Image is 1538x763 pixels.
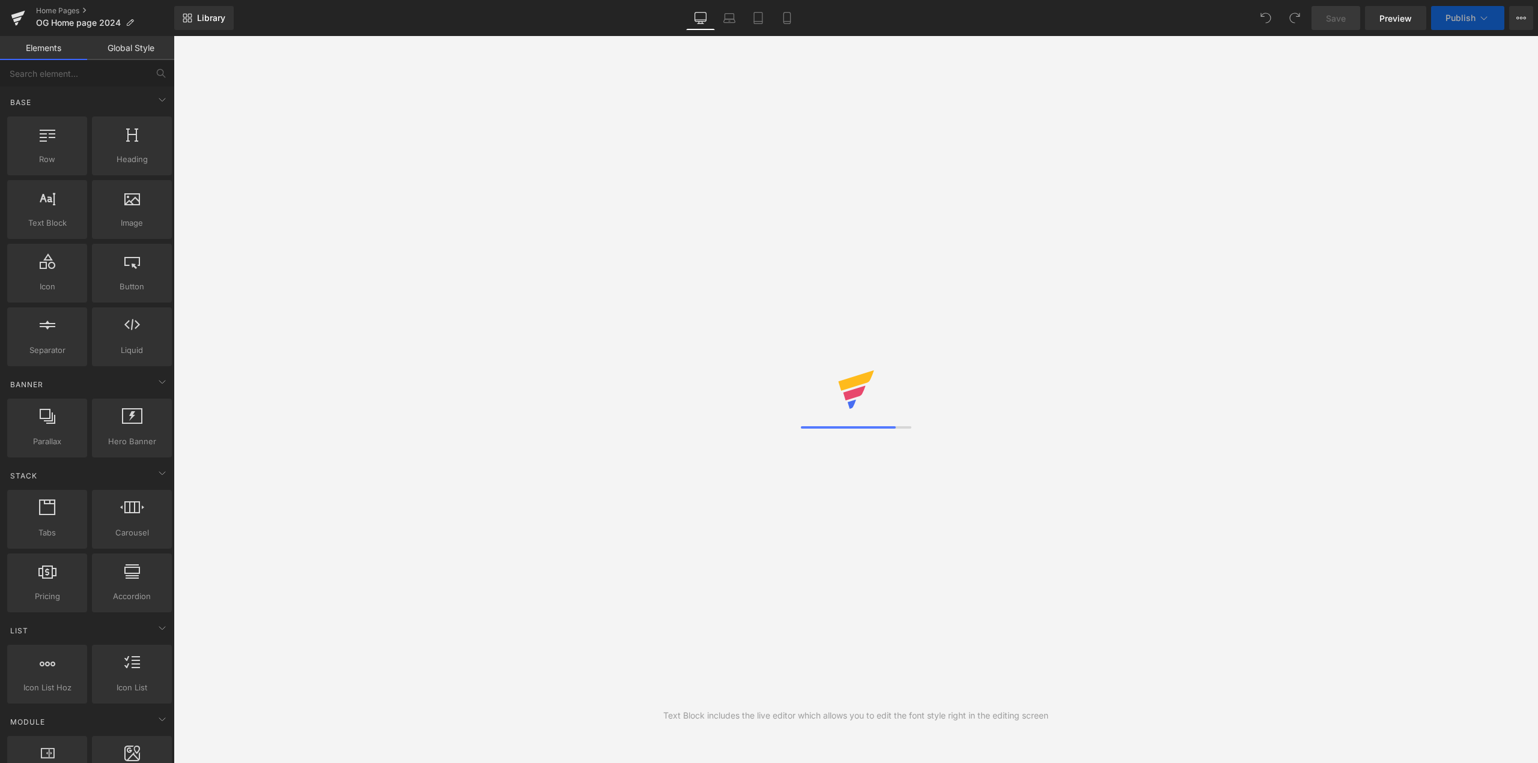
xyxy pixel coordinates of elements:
[11,217,84,229] span: Text Block
[96,153,168,166] span: Heading
[96,681,168,694] span: Icon List
[9,625,29,636] span: List
[715,6,744,30] a: Laptop
[96,590,168,603] span: Accordion
[1379,12,1412,25] span: Preview
[1431,6,1504,30] button: Publish
[96,217,168,229] span: Image
[87,36,174,60] a: Global Style
[11,435,84,448] span: Parallax
[663,709,1048,722] div: Text Block includes the live editor which allows you to edit the font style right in the editing ...
[96,344,168,357] span: Liquid
[773,6,801,30] a: Mobile
[9,716,46,728] span: Module
[744,6,773,30] a: Tablet
[36,18,121,28] span: OG Home page 2024
[1509,6,1533,30] button: More
[197,13,225,23] span: Library
[686,6,715,30] a: Desktop
[9,379,44,390] span: Banner
[11,153,84,166] span: Row
[11,344,84,357] span: Separator
[11,280,84,293] span: Icon
[9,470,38,481] span: Stack
[96,280,168,293] span: Button
[1326,12,1346,25] span: Save
[11,526,84,539] span: Tabs
[1445,13,1476,23] span: Publish
[9,97,32,108] span: Base
[1365,6,1426,30] a: Preview
[96,526,168,539] span: Carousel
[11,590,84,603] span: Pricing
[36,6,174,16] a: Home Pages
[174,6,234,30] a: New Library
[1283,6,1307,30] button: Redo
[1254,6,1278,30] button: Undo
[11,681,84,694] span: Icon List Hoz
[96,435,168,448] span: Hero Banner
